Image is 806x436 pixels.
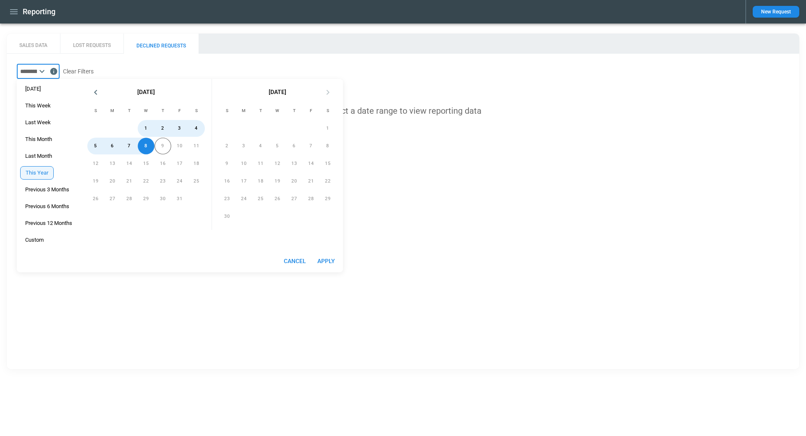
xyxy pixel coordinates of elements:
[236,102,251,119] span: Monday
[23,7,55,17] h1: Reporting
[139,102,154,119] span: Wednesday
[20,203,74,210] span: Previous 6 Months
[20,133,57,146] div: This Month
[20,153,57,159] span: Last Month
[154,120,171,137] button: 2
[280,253,309,269] button: Cancel
[7,34,60,54] button: SALES DATA
[87,138,104,154] button: 5
[20,136,57,143] span: This Month
[20,119,56,126] span: Last Week
[138,138,154,154] button: 8
[137,89,155,96] span: [DATE]
[287,102,302,119] span: Thursday
[50,67,58,76] svg: Data includes activity through 10/08/2025 (end of day UTC)
[122,102,137,119] span: Tuesday
[88,102,103,119] span: Sunday
[63,66,94,77] button: Clear Filters
[121,138,138,154] button: 7
[20,166,54,180] div: This Year
[87,84,104,101] button: Previous month
[269,89,286,96] span: [DATE]
[188,120,205,137] button: 4
[189,102,204,119] span: Saturday
[20,233,49,247] div: Custom
[20,217,77,230] div: Previous 12 Months
[20,220,77,227] span: Previous 12 Months
[20,86,46,92] span: [DATE]
[20,183,74,196] div: Previous 3 Months
[20,237,49,243] span: Custom
[20,116,56,129] div: Last Week
[304,102,319,119] span: Friday
[21,170,53,176] span: This Year
[253,102,268,119] span: Tuesday
[172,102,187,119] span: Friday
[20,149,57,163] div: Last Month
[320,102,335,119] span: Saturday
[17,106,789,116] div: Select a date range to view reporting data
[105,102,120,119] span: Monday
[155,102,170,119] span: Thursday
[104,138,121,154] button: 6
[753,6,799,18] button: New Request
[220,102,235,119] span: Sunday
[123,34,199,54] button: DECLINED REQUESTS
[20,186,74,193] span: Previous 3 Months
[138,120,154,137] button: 1
[20,200,74,213] div: Previous 6 Months
[20,102,56,109] span: This Week
[60,34,123,54] button: LOST REQUESTS
[171,120,188,137] button: 3
[313,253,340,269] button: Apply
[270,102,285,119] span: Wednesday
[20,82,46,96] div: [DATE]
[20,99,56,112] div: This Week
